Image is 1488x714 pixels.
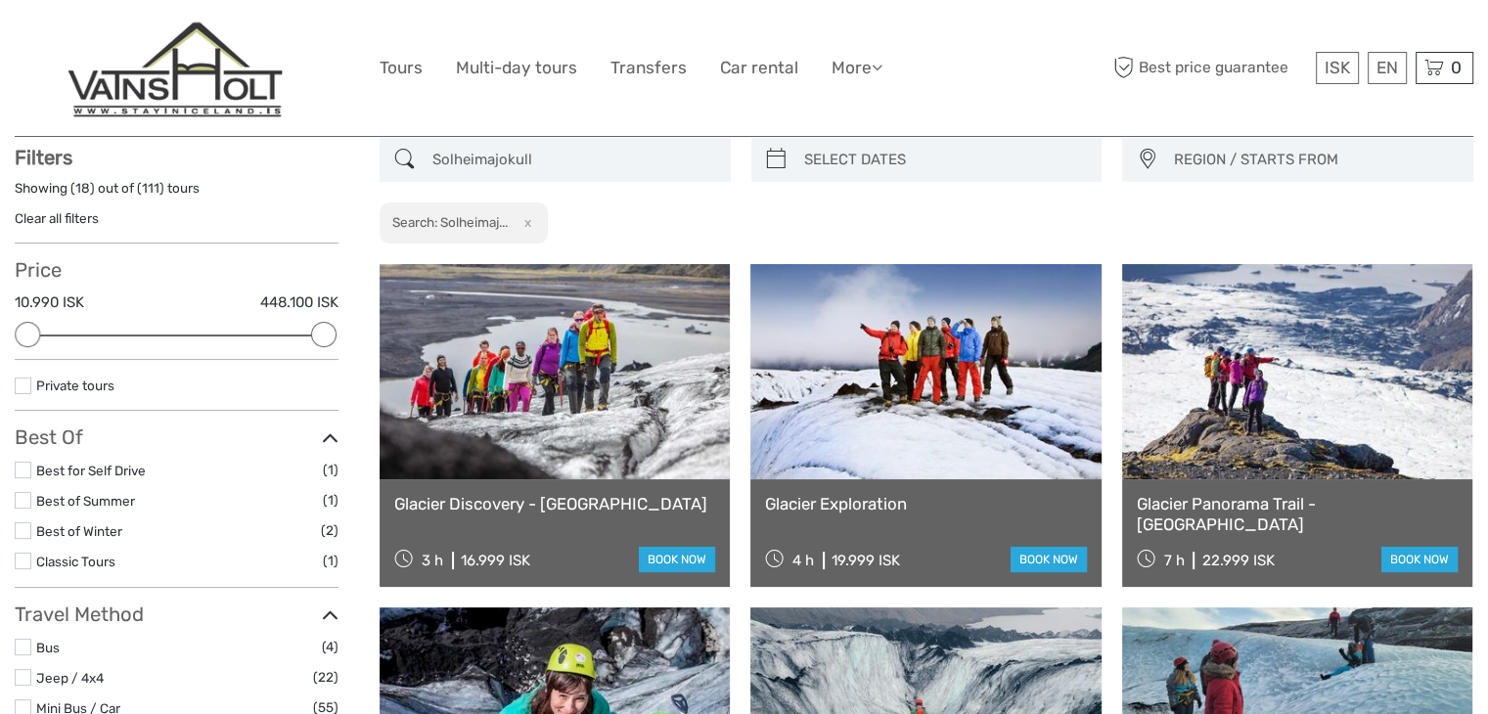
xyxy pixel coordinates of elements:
[392,214,508,230] h2: Search: Solheimaj...
[832,54,882,82] a: More
[36,640,60,655] a: Bus
[792,552,814,569] span: 4 h
[1381,547,1458,572] a: book now
[36,493,135,509] a: Best of Summer
[832,552,900,569] div: 19.999 ISK
[36,378,114,393] a: Private tours
[15,425,338,449] h3: Best Of
[15,146,72,169] strong: Filters
[1108,52,1311,84] span: Best price guarantee
[27,34,221,50] p: We're away right now. Please check back later!
[323,459,338,481] span: (1)
[765,494,1086,513] a: Glacier Exploration
[15,179,338,209] div: Showing ( ) out of ( ) tours
[610,54,687,82] a: Transfers
[456,54,577,82] a: Multi-day tours
[323,550,338,572] span: (1)
[720,54,798,82] a: Car rental
[461,552,530,569] div: 16.999 ISK
[1368,52,1407,84] div: EN
[322,636,338,658] span: (4)
[422,552,443,569] span: 3 h
[15,210,99,226] a: Clear all filters
[36,463,146,478] a: Best for Self Drive
[36,523,122,539] a: Best of Winter
[1137,494,1458,534] a: Glacier Panorama Trail - [GEOGRAPHIC_DATA]
[142,179,159,198] label: 111
[425,143,721,177] input: SEARCH
[15,292,84,313] label: 10.990 ISK
[323,489,338,512] span: (1)
[796,143,1093,177] input: SELECT DATES
[1011,547,1087,572] a: book now
[1201,552,1274,569] div: 22.999 ISK
[15,258,338,282] h3: Price
[313,666,338,689] span: (22)
[68,19,284,117] img: 895-a7a4b632-96e8-4317-b778-3c77b6a97240_logo_big.jpg
[1163,552,1184,569] span: 7 h
[1165,144,1464,176] button: REGION / STARTS FROM
[1325,58,1350,77] span: ISK
[394,494,715,513] a: Glacier Discovery - [GEOGRAPHIC_DATA]
[36,670,104,686] a: Jeep / 4x4
[15,602,338,626] h3: Travel Method
[321,519,338,542] span: (2)
[36,554,115,569] a: Classic Tours
[639,547,715,572] a: book now
[380,54,423,82] a: Tours
[1448,58,1465,77] span: 0
[225,30,248,54] button: Open LiveChat chat widget
[511,212,537,233] button: x
[260,292,338,313] label: 448.100 ISK
[75,179,90,198] label: 18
